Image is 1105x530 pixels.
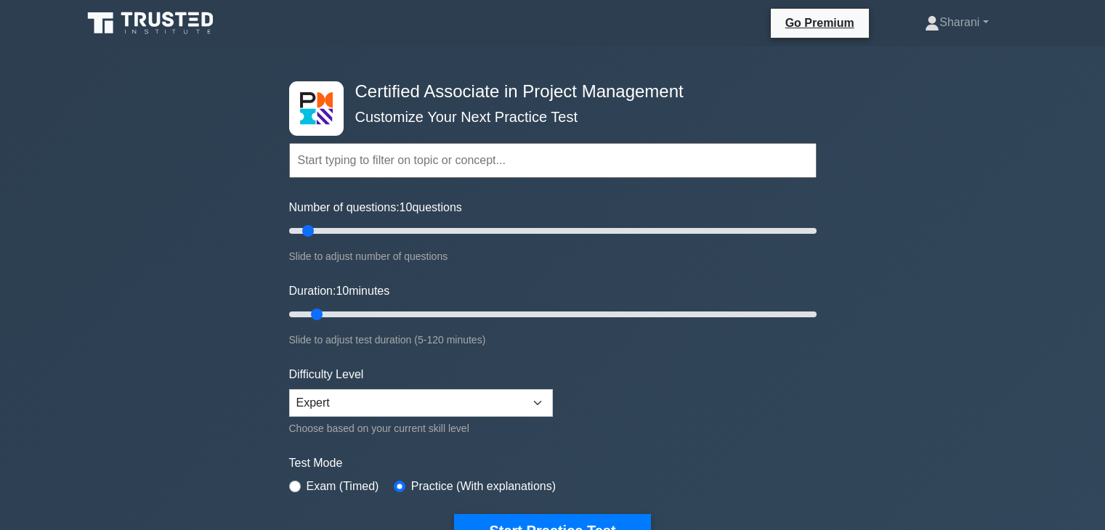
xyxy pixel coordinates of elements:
label: Number of questions: questions [289,199,462,216]
a: Go Premium [777,14,863,32]
div: Choose based on your current skill level [289,420,553,437]
span: 10 [336,285,349,297]
a: Sharani [890,8,1023,37]
label: Difficulty Level [289,366,364,383]
span: 10 [400,201,413,213]
label: Exam (Timed) [307,478,379,495]
input: Start typing to filter on topic or concept... [289,143,817,178]
label: Practice (With explanations) [411,478,556,495]
div: Slide to adjust number of questions [289,248,817,265]
label: Duration: minutes [289,282,390,300]
h4: Certified Associate in Project Management [349,81,745,102]
div: Slide to adjust test duration (5-120 minutes) [289,331,817,348]
label: Test Mode [289,454,817,472]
